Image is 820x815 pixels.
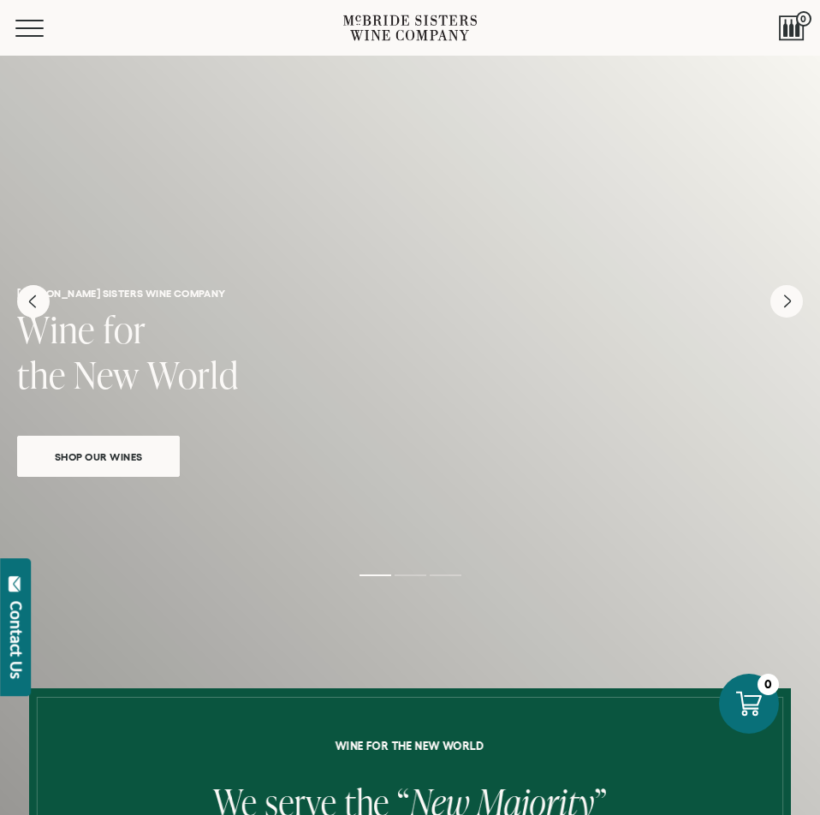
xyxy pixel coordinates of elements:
li: Page dot 2 [395,574,426,576]
span: Shop Our Wines [34,447,163,467]
span: World [147,349,238,400]
li: Page dot 1 [359,574,391,576]
h6: Wine for the new world [40,740,779,752]
div: 0 [758,674,779,695]
button: Previous [17,285,50,318]
h6: [PERSON_NAME] sisters wine company [17,288,803,299]
a: Shop Our Wines [17,436,180,477]
li: Page dot 3 [430,574,461,576]
span: the [17,349,65,400]
span: 0 [796,11,811,27]
button: Next [770,285,803,318]
button: Mobile Menu Trigger [15,20,77,37]
span: Wine [17,304,95,354]
div: Contact Us [8,601,25,679]
span: for [104,304,146,354]
span: New [74,349,139,400]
